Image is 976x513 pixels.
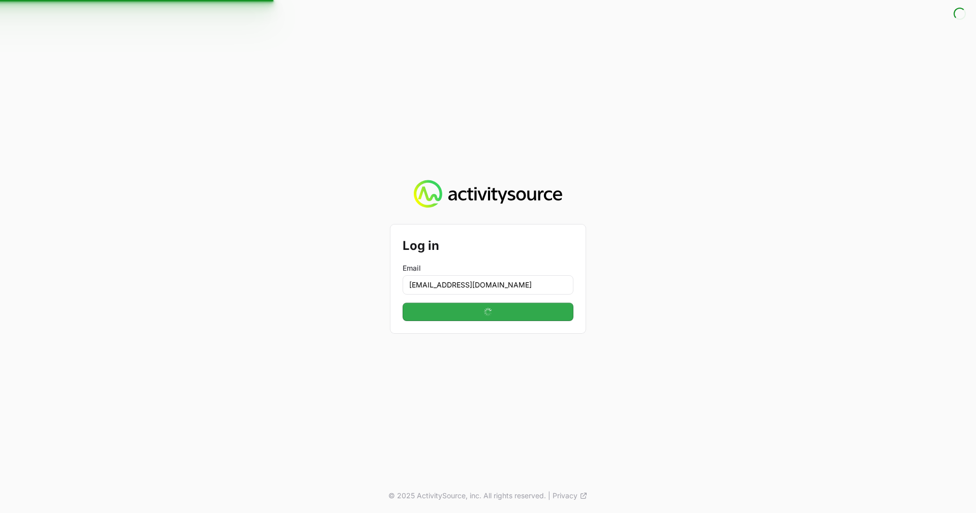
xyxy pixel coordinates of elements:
img: Activity Source [414,180,562,208]
span: | [548,491,551,501]
input: Enter your email [403,275,573,295]
p: © 2025 ActivitySource, inc. All rights reserved. [388,491,546,501]
h2: Log in [403,237,573,255]
label: Email [403,263,573,273]
a: Privacy [553,491,588,501]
